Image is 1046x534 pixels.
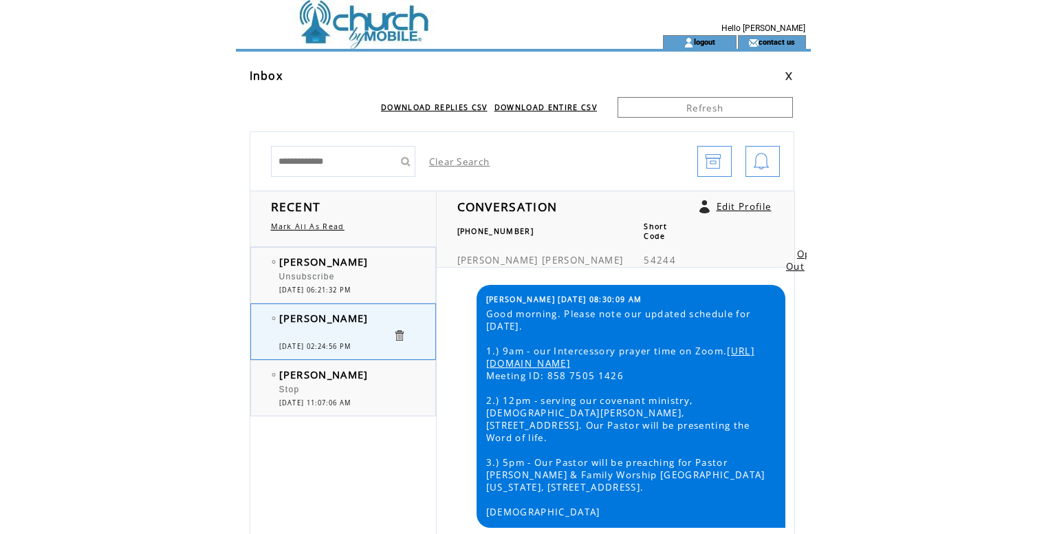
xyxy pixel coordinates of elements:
[618,97,793,118] a: Refresh
[250,68,283,83] span: Inbox
[494,103,597,112] a: DOWNLOAD ENTIRE CSV
[705,147,721,178] img: archive.png
[279,385,300,394] span: Stop
[684,37,694,48] img: account_icon.gif
[486,308,775,518] span: Good morning. Please note our updated schedule for [DATE]. 1.) 9am - our Intercessory prayer time...
[721,23,805,33] span: Hello [PERSON_NAME]
[381,103,488,112] a: DOWNLOAD REPLIES CSV
[748,37,759,48] img: contact_us_icon.gif
[542,254,623,266] span: [PERSON_NAME]
[279,398,351,407] span: [DATE] 11:07:06 AM
[271,222,345,231] a: Mark All As Read
[272,260,276,264] img: bulletEmpty.png
[644,254,676,266] span: 54244
[279,342,351,351] span: [DATE] 02:24:56 PM
[753,147,770,178] img: bell.png
[393,329,406,342] a: Click to delete these messgaes
[457,198,558,215] span: CONVERSATION
[271,198,321,215] span: RECENT
[429,156,490,168] a: Clear Search
[644,222,667,241] span: Short Code
[279,367,369,381] span: [PERSON_NAME]
[279,311,369,325] span: [PERSON_NAME]
[759,37,795,46] a: contact us
[272,317,276,320] img: bulletEmpty.png
[279,255,369,268] span: [PERSON_NAME]
[699,200,710,213] a: Click to edit user profile
[717,200,772,213] a: Edit Profile
[694,37,715,46] a: logout
[486,345,754,370] a: [URL][DOMAIN_NAME]
[272,373,276,376] img: bulletEmpty.png
[395,146,415,177] input: Submit
[486,295,642,304] span: [PERSON_NAME] [DATE] 08:30:09 AM
[457,226,534,236] span: [PHONE_NUMBER]
[457,254,538,266] span: [PERSON_NAME]
[279,272,335,281] span: Unsubscribe
[279,286,351,295] span: [DATE] 06:21:32 PM
[786,248,816,273] a: Opt Out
